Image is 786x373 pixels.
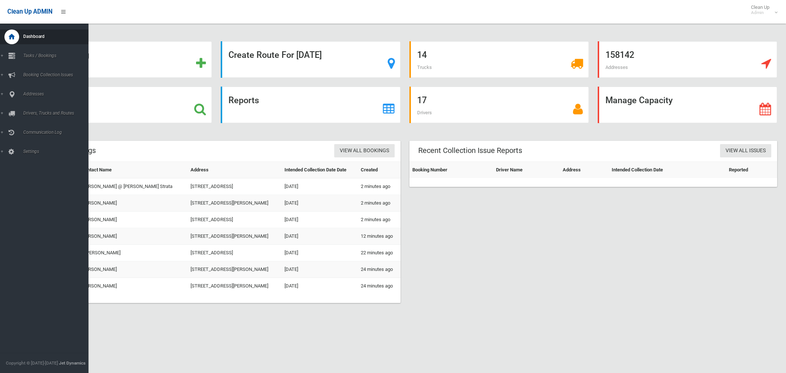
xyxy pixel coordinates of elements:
[282,178,358,195] td: [DATE]
[598,41,777,78] a: 158142 Addresses
[282,278,358,294] td: [DATE]
[358,162,401,178] th: Created
[417,95,427,105] strong: 17
[78,212,188,228] td: [PERSON_NAME]
[78,162,188,178] th: Contact Name
[605,95,673,105] strong: Manage Capacity
[21,72,88,77] span: Booking Collection Issues
[78,245,188,261] td: L [PERSON_NAME]
[78,195,188,212] td: [PERSON_NAME]
[228,50,322,60] strong: Create Route For [DATE]
[358,178,401,195] td: 2 minutes ago
[726,162,777,178] th: Reported
[6,360,58,366] span: Copyright © [DATE]-[DATE]
[59,360,85,366] strong: Jet Dynamics
[78,228,188,245] td: [PERSON_NAME]
[32,41,212,78] a: Add Booking
[358,195,401,212] td: 2 minutes ago
[188,261,282,278] td: [STREET_ADDRESS][PERSON_NAME]
[720,144,771,158] a: View All Issues
[417,50,427,60] strong: 14
[78,278,188,294] td: [PERSON_NAME]
[417,110,432,115] span: Drivers
[282,212,358,228] td: [DATE]
[188,162,282,178] th: Address
[409,162,493,178] th: Booking Number
[282,261,358,278] td: [DATE]
[21,149,88,154] span: Settings
[188,278,282,294] td: [STREET_ADDRESS][PERSON_NAME]
[21,111,88,116] span: Drivers, Trucks and Routes
[598,87,777,123] a: Manage Capacity
[32,87,212,123] a: Search
[282,228,358,245] td: [DATE]
[282,195,358,212] td: [DATE]
[605,65,628,70] span: Addresses
[78,178,188,195] td: [PERSON_NAME] @ [PERSON_NAME] Strata
[221,87,400,123] a: Reports
[409,143,531,158] header: Recent Collection Issue Reports
[751,10,769,15] small: Admin
[493,162,559,178] th: Driver Name
[21,53,88,58] span: Tasks / Bookings
[188,245,282,261] td: [STREET_ADDRESS]
[605,50,634,60] strong: 158142
[282,245,358,261] td: [DATE]
[21,130,88,135] span: Communication Log
[221,41,400,78] a: Create Route For [DATE]
[7,8,52,15] span: Clean Up ADMIN
[334,144,395,158] a: View All Bookings
[609,162,726,178] th: Intended Collection Date
[747,4,777,15] span: Clean Up
[358,261,401,278] td: 24 minutes ago
[560,162,609,178] th: Address
[358,212,401,228] td: 2 minutes ago
[409,41,589,78] a: 14 Trucks
[417,65,432,70] span: Trucks
[188,228,282,245] td: [STREET_ADDRESS][PERSON_NAME]
[188,178,282,195] td: [STREET_ADDRESS]
[282,162,358,178] th: Intended Collection Date Date
[358,228,401,245] td: 12 minutes ago
[228,95,259,105] strong: Reports
[78,261,188,278] td: [PERSON_NAME]
[21,34,88,39] span: Dashboard
[409,87,589,123] a: 17 Drivers
[358,245,401,261] td: 22 minutes ago
[188,195,282,212] td: [STREET_ADDRESS][PERSON_NAME]
[188,212,282,228] td: [STREET_ADDRESS]
[358,278,401,294] td: 24 minutes ago
[21,91,88,97] span: Addresses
